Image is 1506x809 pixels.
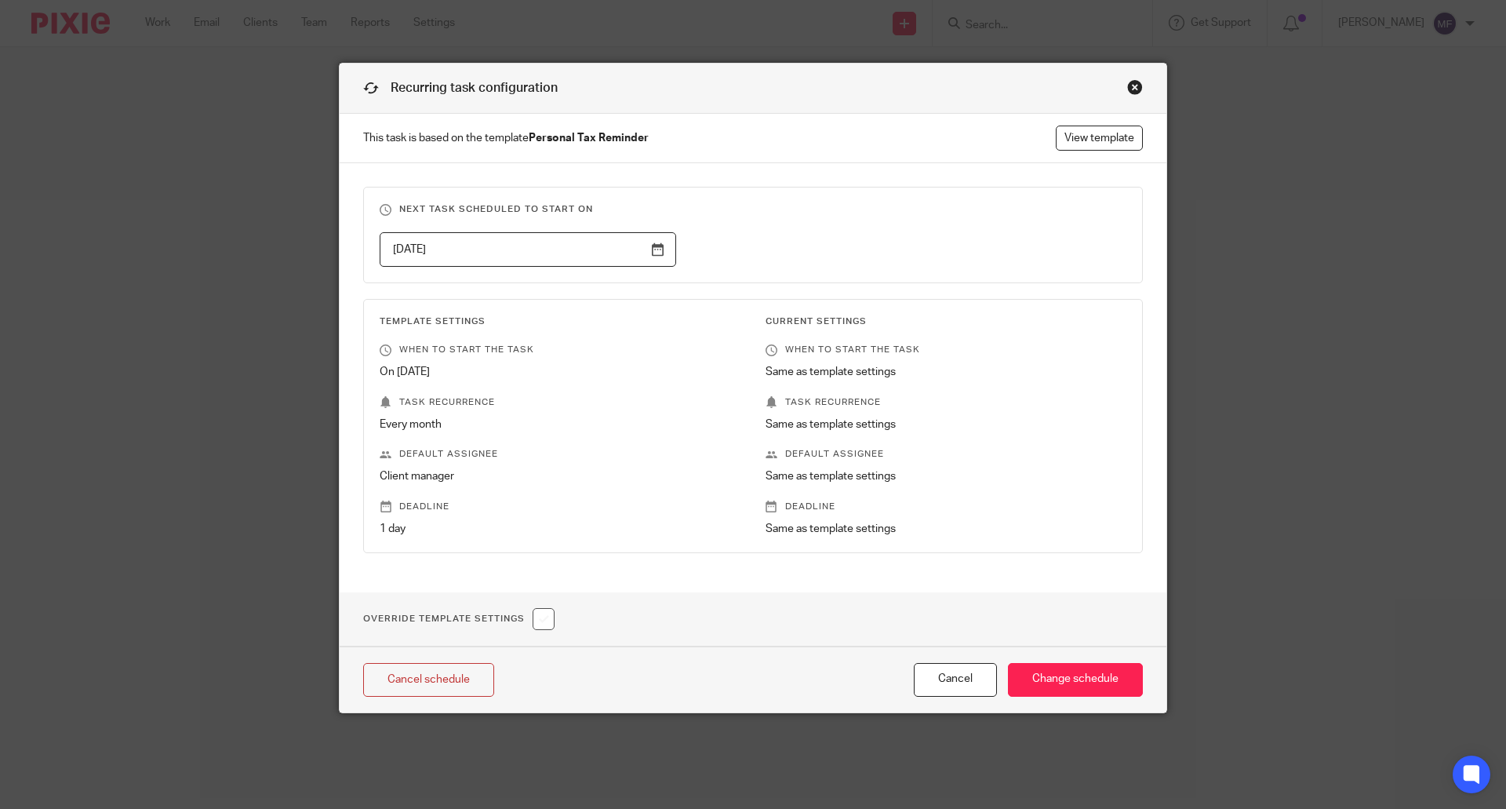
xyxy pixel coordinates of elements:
[766,501,1126,513] p: Deadline
[766,315,1126,328] h3: Current Settings
[766,468,1126,484] p: Same as template settings
[1056,126,1143,151] a: View template
[380,344,740,356] p: When to start the task
[380,417,740,432] p: Every month
[380,468,740,484] p: Client manager
[766,364,1126,380] p: Same as template settings
[380,315,740,328] h3: Template Settings
[363,608,555,630] h1: Override Template Settings
[1008,663,1143,697] input: Change schedule
[529,133,649,144] strong: Personal Tax Reminder
[380,448,740,461] p: Default assignee
[766,396,1126,409] p: Task recurrence
[914,663,997,697] button: Cancel
[1127,79,1143,95] div: Close this dialog window
[380,203,1126,216] h3: Next task scheduled to start on
[380,364,740,380] p: On [DATE]
[363,79,558,97] h1: Recurring task configuration
[766,521,1126,537] p: Same as template settings
[363,663,494,697] a: Cancel schedule
[380,501,740,513] p: Deadline
[363,130,649,146] span: This task is based on the template
[766,417,1126,432] p: Same as template settings
[380,521,740,537] p: 1 day
[380,396,740,409] p: Task recurrence
[766,344,1126,356] p: When to start the task
[766,448,1126,461] p: Default assignee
